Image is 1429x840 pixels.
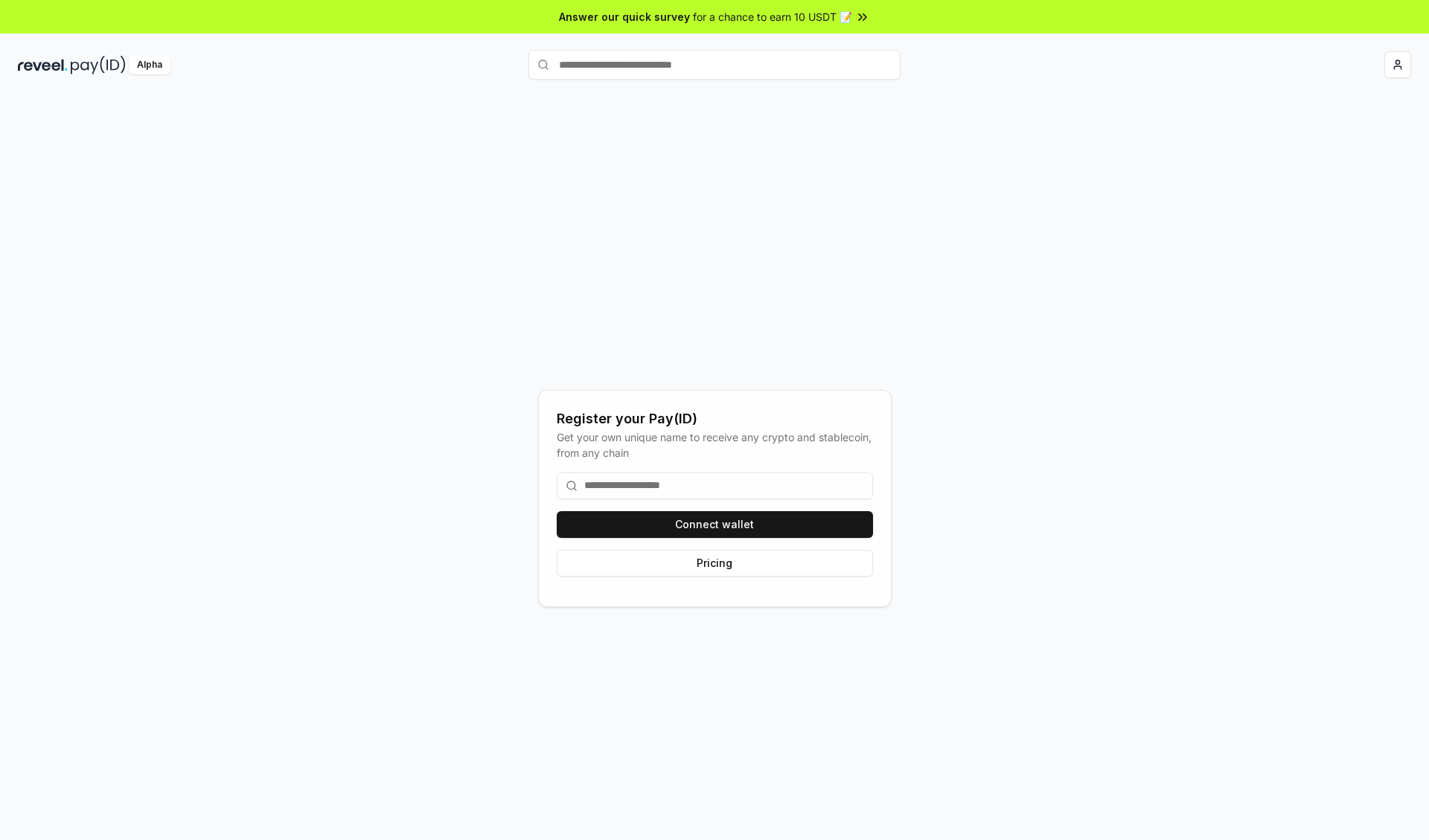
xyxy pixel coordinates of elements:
img: reveel_dark [18,56,68,74]
button: Pricing [557,550,873,577]
button: Connect wallet [557,511,873,538]
span: for a chance to earn 10 USDT 📝 [693,9,852,25]
div: Alpha [129,56,170,74]
div: Get your own unique name to receive any crypto and stablecoin, from any chain [557,429,873,461]
div: Register your Pay(ID) [557,408,873,429]
img: pay_id [71,56,126,74]
span: Answer our quick survey [559,9,690,25]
